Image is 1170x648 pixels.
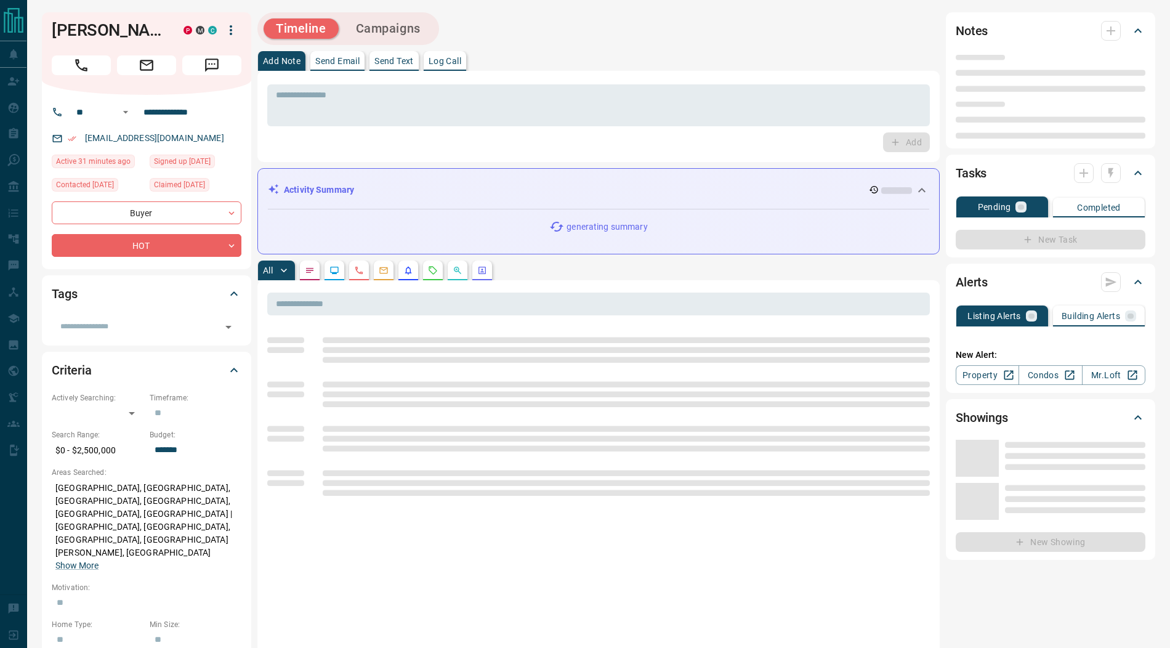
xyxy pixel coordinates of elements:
p: Min Size: [150,619,241,630]
p: Areas Searched: [52,467,241,478]
p: Activity Summary [284,184,354,196]
div: HOT [52,234,241,257]
p: Budget: [150,429,241,440]
p: Motivation: [52,582,241,593]
h2: Showings [956,408,1008,427]
div: Alerts [956,267,1145,297]
p: Completed [1077,203,1121,212]
span: Call [52,55,111,75]
h2: Notes [956,21,988,41]
h2: Criteria [52,360,92,380]
button: Campaigns [344,18,433,39]
svg: Opportunities [453,265,462,275]
p: All [263,266,273,275]
div: Wed Dec 27 2017 [150,155,241,172]
button: Show More [55,559,99,572]
p: Building Alerts [1062,312,1120,320]
span: Contacted [DATE] [56,179,114,191]
p: Send Text [374,57,414,65]
svg: Notes [305,265,315,275]
button: Timeline [264,18,339,39]
div: Activity Summary [268,179,929,201]
span: Claimed [DATE] [154,179,205,191]
div: Criteria [52,355,241,385]
div: Mon Sep 15 2025 [52,155,143,172]
svg: Agent Actions [477,265,487,275]
p: Actively Searching: [52,392,143,403]
svg: Calls [354,265,364,275]
svg: Listing Alerts [403,265,413,275]
svg: Lead Browsing Activity [329,265,339,275]
span: Message [182,55,241,75]
p: Send Email [315,57,360,65]
a: [EMAIL_ADDRESS][DOMAIN_NAME] [85,133,224,143]
div: Thu Sep 04 2025 [52,178,143,195]
button: Open [220,318,237,336]
button: Open [118,105,133,119]
span: Signed up [DATE] [154,155,211,168]
div: Notes [956,16,1145,46]
p: Pending [978,203,1011,211]
span: Active 31 minutes ago [56,155,131,168]
div: Tags [52,279,241,309]
p: Add Note [263,57,301,65]
div: Tue Sep 02 2025 [150,178,241,195]
p: $0 - $2,500,000 [52,440,143,461]
p: Timeframe: [150,392,241,403]
div: mrloft.ca [196,26,204,34]
div: property.ca [184,26,192,34]
div: Buyer [52,201,241,224]
a: Condos [1019,365,1082,385]
a: Property [956,365,1019,385]
p: Home Type: [52,619,143,630]
div: Tasks [956,158,1145,188]
p: Search Range: [52,429,143,440]
p: Listing Alerts [967,312,1021,320]
div: Showings [956,403,1145,432]
svg: Emails [379,265,389,275]
p: Log Call [429,57,461,65]
div: condos.ca [208,26,217,34]
p: [GEOGRAPHIC_DATA], [GEOGRAPHIC_DATA], [GEOGRAPHIC_DATA], [GEOGRAPHIC_DATA], [GEOGRAPHIC_DATA], [G... [52,478,241,576]
p: generating summary [567,221,647,233]
p: New Alert: [956,349,1145,362]
h2: Alerts [956,272,988,292]
span: Email [117,55,176,75]
svg: Email Verified [68,134,76,143]
h2: Tasks [956,163,986,183]
h1: [PERSON_NAME] [52,20,165,40]
svg: Requests [428,265,438,275]
h2: Tags [52,284,77,304]
a: Mr.Loft [1082,365,1145,385]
